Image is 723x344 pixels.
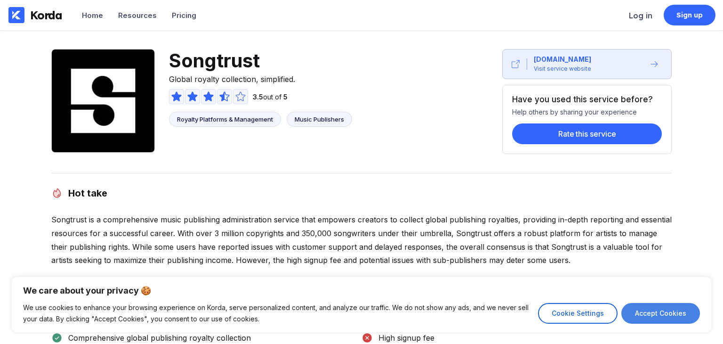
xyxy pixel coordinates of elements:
[30,8,62,22] div: Korda
[558,129,616,139] div: Rate this service
[23,302,531,325] p: We use cookies to enhance your browsing experience on Korda, serve personalized content, and anal...
[512,116,662,144] a: Rate this service
[621,303,700,324] button: Accept Cookies
[534,64,591,74] div: Visit service website
[538,303,618,324] button: Cookie Settings
[502,49,672,79] button: [DOMAIN_NAME]Visit service website
[51,49,155,153] img: Songtrust
[295,115,344,123] div: Music Publishers
[287,112,352,127] a: Music Publishers
[169,72,352,84] span: Global royalty collection, simplified.
[51,213,672,267] div: Songtrust is a comprehensive music publishing administration service that empowers creators to co...
[676,10,703,20] div: Sign up
[169,112,281,127] a: Royalty Platforms & Management
[512,104,662,116] div: Help others by sharing your experience
[664,5,715,25] a: Sign up
[629,11,652,20] div: Log in
[177,115,273,123] div: Royalty Platforms & Management
[82,11,103,20] div: Home
[249,93,288,101] div: out of
[118,11,157,20] div: Resources
[253,93,263,101] span: 3.5
[63,188,107,199] h2: Hot take
[169,49,352,72] span: Songtrust
[23,285,700,296] p: We care about your privacy 🍪
[534,55,591,64] div: [DOMAIN_NAME]
[283,93,288,101] span: 5
[512,95,657,104] div: Have you used this service before?
[172,11,196,20] div: Pricing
